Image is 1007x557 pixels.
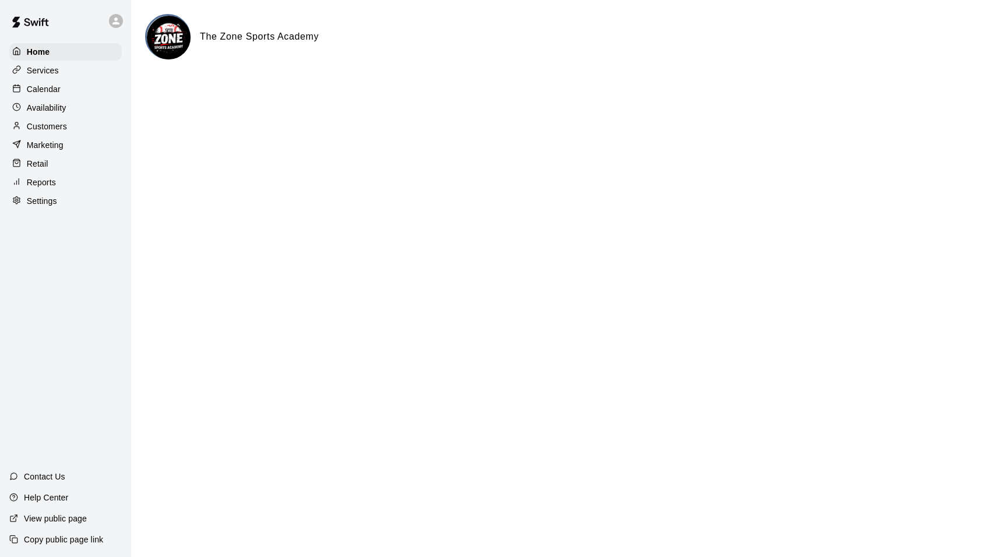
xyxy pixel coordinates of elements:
[9,99,122,117] a: Availability
[27,195,57,207] p: Settings
[24,513,87,524] p: View public page
[27,83,61,95] p: Calendar
[27,158,48,170] p: Retail
[9,174,122,191] a: Reports
[147,16,191,59] img: The Zone Sports Academy logo
[9,136,122,154] a: Marketing
[24,492,68,503] p: Help Center
[27,121,67,132] p: Customers
[27,139,64,151] p: Marketing
[9,155,122,172] a: Retail
[24,534,103,545] p: Copy public page link
[24,471,65,482] p: Contact Us
[27,65,59,76] p: Services
[9,62,122,79] a: Services
[27,46,50,58] p: Home
[9,192,122,210] a: Settings
[9,80,122,98] a: Calendar
[9,43,122,61] a: Home
[9,118,122,135] a: Customers
[200,29,319,44] h6: The Zone Sports Academy
[27,177,56,188] p: Reports
[27,102,66,114] p: Availability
